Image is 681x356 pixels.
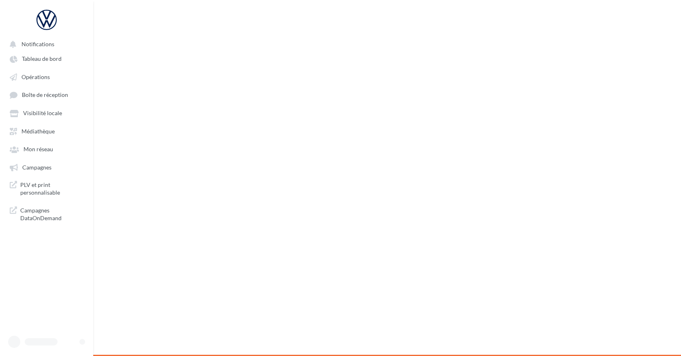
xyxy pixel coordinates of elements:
a: Campagnes DataOnDemand [5,203,88,225]
span: Campagnes DataOnDemand [20,206,84,222]
span: Médiathèque [21,128,55,135]
a: PLV et print personnalisable [5,178,88,200]
span: Mon réseau [24,146,53,153]
a: Mon réseau [5,142,88,156]
a: Boîte de réception [5,87,88,102]
span: PLV et print personnalisable [20,181,84,197]
a: Opérations [5,69,88,84]
span: Tableau de bord [22,56,62,62]
span: Boîte de réception [22,92,68,99]
span: Visibilité locale [23,110,62,117]
span: Notifications [21,41,54,47]
a: Médiathèque [5,124,88,138]
a: Visibilité locale [5,105,88,120]
span: Campagnes [22,164,51,171]
a: Campagnes [5,160,88,174]
span: Opérations [21,73,50,80]
a: Tableau de bord [5,51,88,66]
